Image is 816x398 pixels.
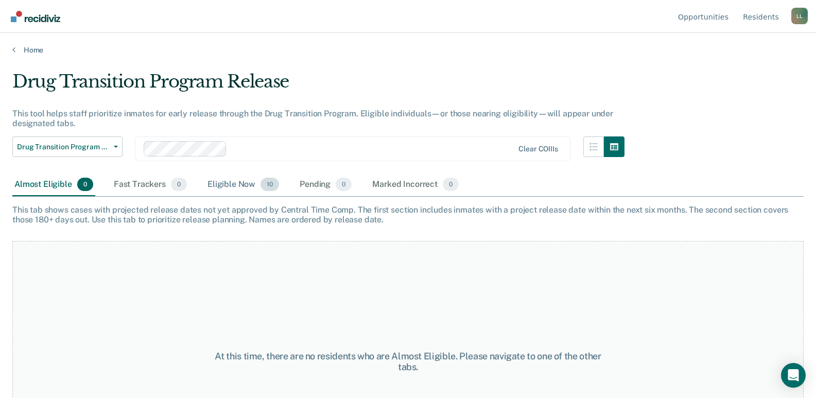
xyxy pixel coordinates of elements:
div: L L [791,8,808,24]
div: Almost Eligible0 [12,174,95,196]
div: Fast Trackers0 [112,174,189,196]
div: At this time, there are no residents who are Almost Eligible. Please navigate to one of the other... [211,351,606,373]
div: This tab shows cases with projected release dates not yet approved by Central Time Comp. The firs... [12,205,804,224]
span: 0 [336,178,352,191]
div: Eligible Now10 [205,174,281,196]
div: Open Intercom Messenger [781,363,806,388]
a: Home [12,45,804,55]
div: Pending0 [298,174,354,196]
div: Marked Incorrect0 [370,174,461,196]
span: 0 [443,178,459,191]
span: 0 [171,178,187,191]
img: Recidiviz [11,11,60,22]
div: Clear COIIIs [518,145,558,153]
button: Profile dropdown button [791,8,808,24]
div: This tool helps staff prioritize inmates for early release through the Drug Transition Program. E... [12,109,624,128]
button: Drug Transition Program Release [12,136,123,157]
span: 10 [261,178,279,191]
span: Drug Transition Program Release [17,143,110,151]
div: Drug Transition Program Release [12,71,624,100]
span: 0 [77,178,93,191]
